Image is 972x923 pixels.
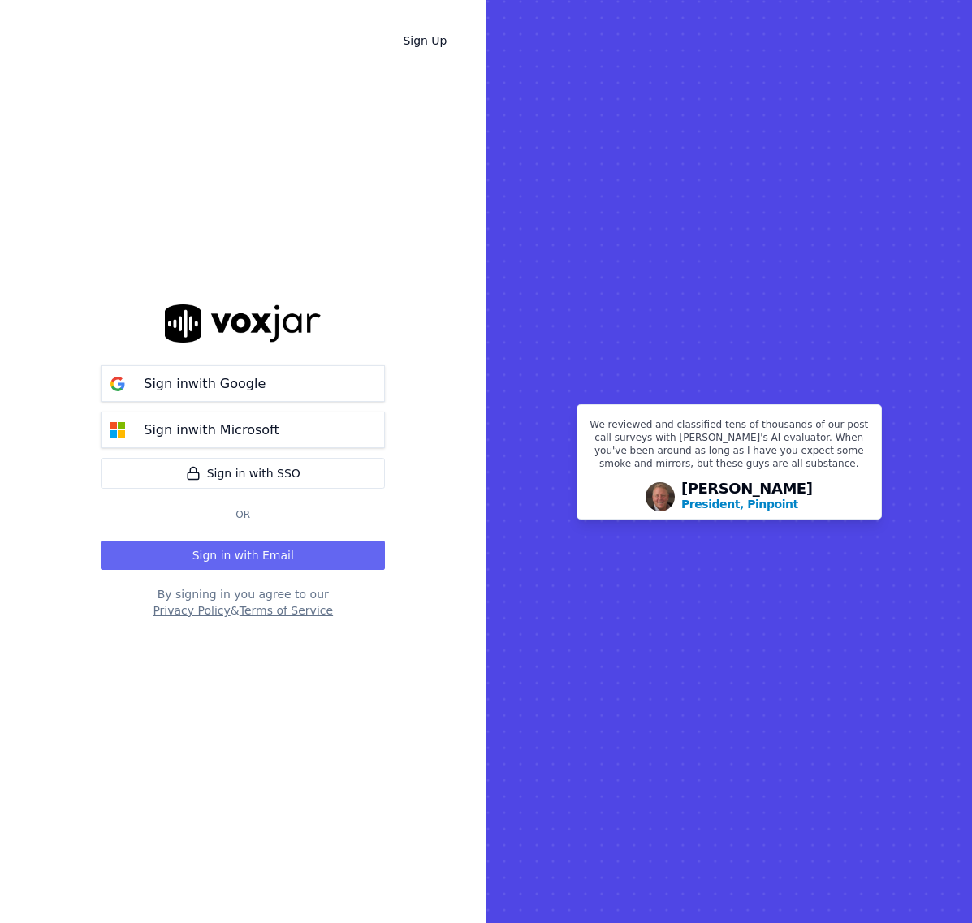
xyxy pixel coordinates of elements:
p: Sign in with Microsoft [144,421,279,440]
a: Sign in with SSO [101,458,385,489]
img: Avatar [646,482,675,511]
img: microsoft Sign in button [102,414,134,446]
button: Sign in with Email [101,541,385,570]
p: Sign in with Google [144,374,266,394]
p: We reviewed and classified tens of thousands of our post call surveys with [PERSON_NAME]'s AI eva... [587,418,871,477]
img: google Sign in button [102,368,134,400]
img: logo [165,304,321,343]
a: Sign Up [390,26,460,55]
button: Terms of Service [240,602,333,619]
button: Privacy Policy [153,602,230,619]
div: [PERSON_NAME] [681,481,813,512]
button: Sign inwith Microsoft [101,412,385,448]
div: By signing in you agree to our & [101,586,385,619]
button: Sign inwith Google [101,365,385,402]
span: Or [229,508,257,521]
p: President, Pinpoint [681,496,798,512]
